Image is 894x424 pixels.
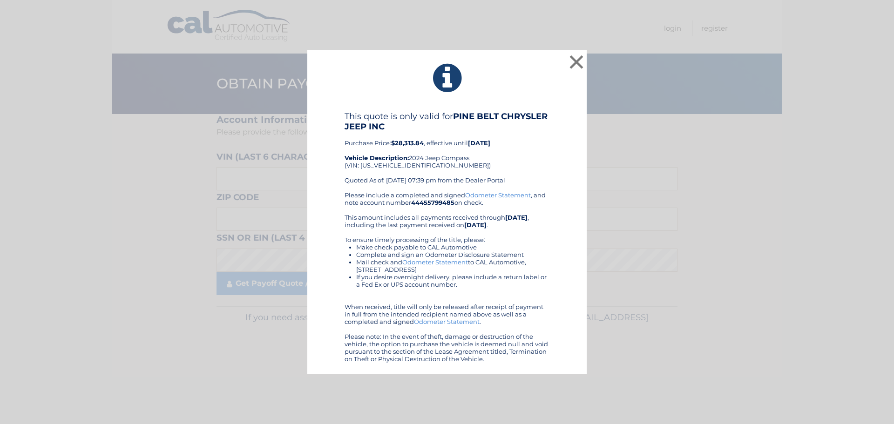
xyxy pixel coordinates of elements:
a: Odometer Statement [465,191,531,199]
b: [DATE] [464,221,487,229]
h4: This quote is only valid for [345,111,549,132]
b: [DATE] [468,139,490,147]
li: Make check payable to CAL Automotive [356,243,549,251]
b: PINE BELT CHRYSLER JEEP INC [345,111,548,132]
strong: Vehicle Description: [345,154,409,162]
div: Please include a completed and signed , and note account number on check. This amount includes al... [345,191,549,363]
li: Mail check and to CAL Automotive, [STREET_ADDRESS] [356,258,549,273]
b: $28,313.84 [391,139,424,147]
a: Odometer Statement [402,258,468,266]
a: Odometer Statement [414,318,480,325]
b: [DATE] [505,214,528,221]
li: If you desire overnight delivery, please include a return label or a Fed Ex or UPS account number. [356,273,549,288]
li: Complete and sign an Odometer Disclosure Statement [356,251,549,258]
button: × [567,53,586,71]
div: Purchase Price: , effective until 2024 Jeep Compass (VIN: [US_VEHICLE_IDENTIFICATION_NUMBER]) Quo... [345,111,549,191]
b: 44455799485 [411,199,454,206]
